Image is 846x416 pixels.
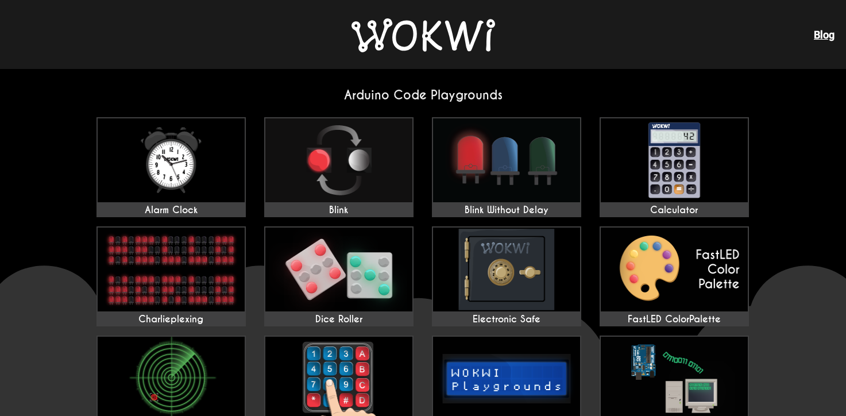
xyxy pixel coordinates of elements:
div: FastLED ColorPalette [601,314,748,325]
a: Alarm Clock [96,117,246,217]
a: Charlieplexing [96,226,246,326]
img: Blink Without Delay [433,118,580,202]
img: Wokwi [351,18,495,52]
div: Charlieplexing [98,314,245,325]
a: Calculator [600,117,749,217]
img: Alarm Clock [98,118,245,202]
img: Dice Roller [265,228,412,311]
img: Charlieplexing [98,228,245,311]
img: Calculator [601,118,748,202]
div: Electronic Safe [433,314,580,325]
div: Dice Roller [265,314,412,325]
a: FastLED ColorPalette [600,226,749,326]
div: Blink [265,205,412,216]
img: FastLED ColorPalette [601,228,748,311]
h2: Arduino Code Playgrounds [87,87,759,103]
div: Calculator [601,205,748,216]
div: Blink Without Delay [433,205,580,216]
img: Blink [265,118,412,202]
img: Electronic Safe [433,228,580,311]
a: Blink Without Delay [432,117,581,217]
a: Blog [814,29,835,41]
a: Dice Roller [264,226,414,326]
a: Electronic Safe [432,226,581,326]
div: Alarm Clock [98,205,245,216]
a: Blink [264,117,414,217]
